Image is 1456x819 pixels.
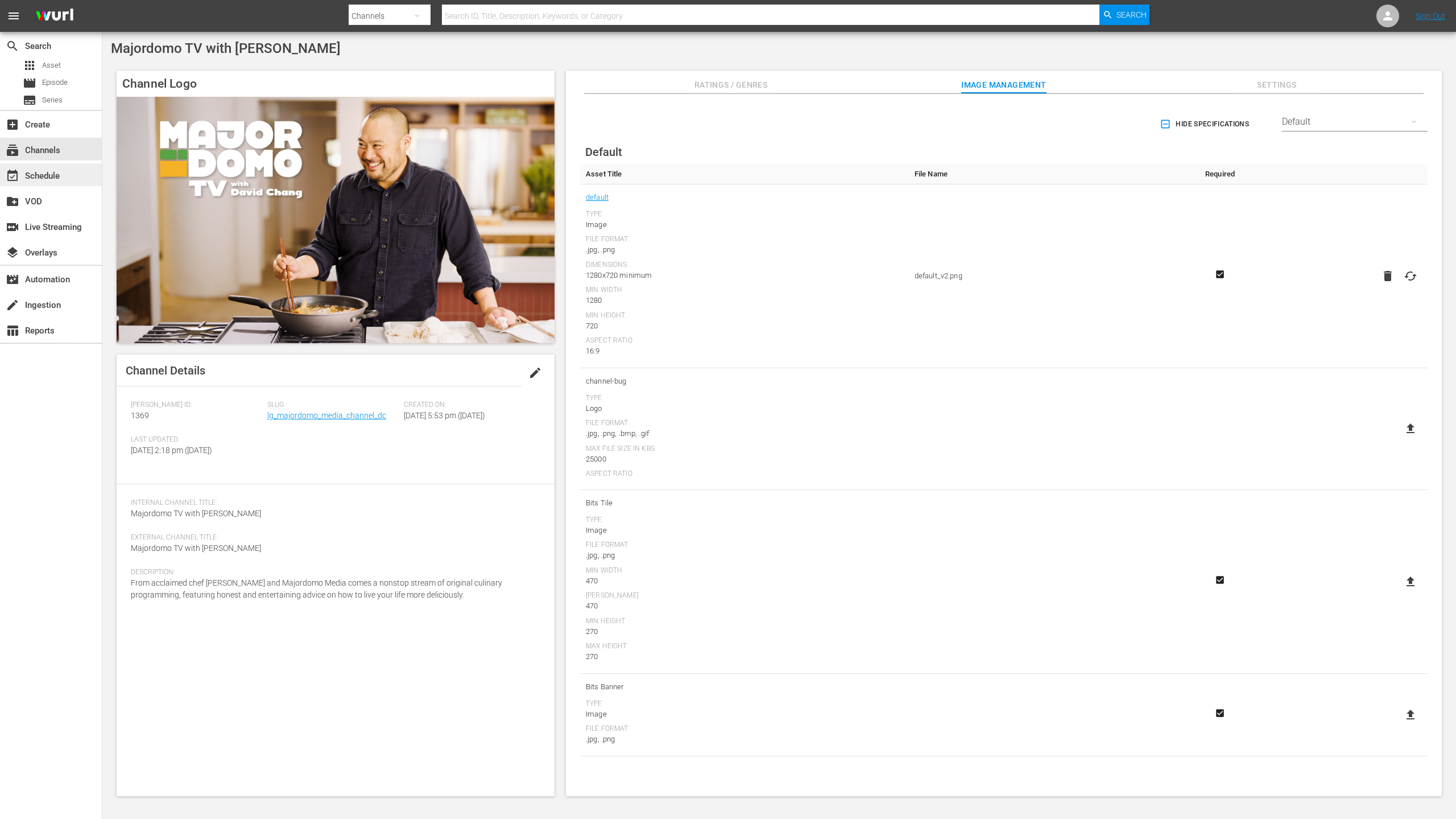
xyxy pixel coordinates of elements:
[404,411,485,420] span: [DATE] 5:53 pm ([DATE])
[586,680,903,694] span: Bits Banner
[580,164,909,184] th: Asset Title
[7,9,20,23] span: menu
[126,364,205,377] span: Channel Details
[586,541,903,550] div: File Format
[1416,11,1445,20] a: Sign Out
[586,336,903,345] div: Aspect Ratio
[586,270,903,281] div: 1280x720 minimum
[586,591,903,600] div: [PERSON_NAME]
[586,734,903,745] div: .jpg, .png
[586,516,903,525] div: Type
[131,544,261,553] span: Majordomo TV with [PERSON_NAME]
[131,568,535,577] span: Description:
[6,298,19,312] span: Ingestion
[6,39,19,53] span: Search
[6,118,19,131] span: Create
[586,261,903,270] div: Dimensions
[586,454,903,465] div: 25000
[586,709,903,720] div: Image
[6,220,19,234] span: Live Streaming
[688,78,773,92] span: Ratings / Genres
[586,642,903,651] div: Max Height
[131,578,502,599] span: From acclaimed chef [PERSON_NAME] and Majordomo Media comes a nonstop stream of original culinary...
[6,143,19,157] span: Channels
[117,97,555,343] img: Majordomo TV with David Chang
[586,699,903,709] div: Type
[404,401,535,410] span: Created On:
[586,286,903,295] div: Min Width
[586,190,609,205] a: default
[586,210,903,219] div: Type
[586,219,903,231] div: Image
[586,626,903,637] div: 270
[131,435,262,445] span: Last Updated:
[6,324,19,338] span: Reports
[586,403,903,414] div: Logo
[267,411,386,420] a: lg_majordomo_media_channel_dc
[586,470,903,479] div: Aspect Ratio
[42,60,61,71] span: Asset
[586,295,903,306] div: 1280
[586,428,903,439] div: .jpg, .png, .bmp, .gif
[586,320,903,332] div: 720
[586,600,903,612] div: 470
[131,499,535,508] span: Internal Channel Title:
[267,401,398,410] span: Slug:
[131,446,212,455] span: [DATE] 2:18 pm ([DATE])
[586,550,903,561] div: .jpg, .png
[1116,5,1147,25] span: Search
[585,145,622,159] span: Default
[586,311,903,320] div: Min Height
[586,419,903,428] div: File Format
[586,235,903,244] div: File Format
[586,345,903,357] div: 16:9
[1234,78,1319,92] span: Settings
[909,164,1186,184] th: File Name
[131,411,149,420] span: 1369
[23,59,36,72] span: Asset
[586,725,903,734] div: File Format
[586,244,903,256] div: .jpg, .png
[586,617,903,626] div: Min Height
[1213,269,1227,279] svg: Required
[117,71,555,97] h4: Channel Logo
[42,77,68,88] span: Episode
[6,195,19,208] span: VOD
[586,651,903,662] div: 270
[27,3,82,30] img: ans4CAIJ8jUAAAAAAAAAAAAAAAAAAAAAAAAgQb4GAAAAAAAAAAAAAAAAAAAAAAAAJMjXAAAAAAAAAAAAAAAAAAAAAAAAgAT5G...
[6,246,19,260] span: Overlays
[1162,118,1249,130] span: Hide Specifications
[111,40,341,56] span: Majordomo TV with [PERSON_NAME]
[6,273,19,286] span: Automation
[42,94,63,106] span: Series
[131,533,535,542] span: External Channel Title:
[1213,575,1227,585] svg: Required
[586,445,903,454] div: Max File Size In Kbs
[6,169,19,183] span: Schedule
[522,359,549,386] button: edit
[131,509,261,518] span: Majordomo TV with [PERSON_NAME]
[23,76,36,90] span: Episode
[586,394,903,403] div: Type
[1213,708,1227,718] svg: Required
[1157,108,1254,140] button: Hide Specifications
[586,566,903,575] div: Min Width
[1282,106,1428,138] div: Default
[586,374,903,389] span: channel-bug
[1099,5,1149,25] button: Search
[23,93,36,107] span: Series
[909,184,1186,368] td: default_v2.png
[586,575,903,587] div: 470
[1185,164,1255,184] th: Required
[586,525,903,536] div: Image
[586,496,903,511] span: Bits Tile
[131,401,262,410] span: [PERSON_NAME] ID:
[961,78,1046,92] span: Image Management
[528,366,542,380] span: edit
